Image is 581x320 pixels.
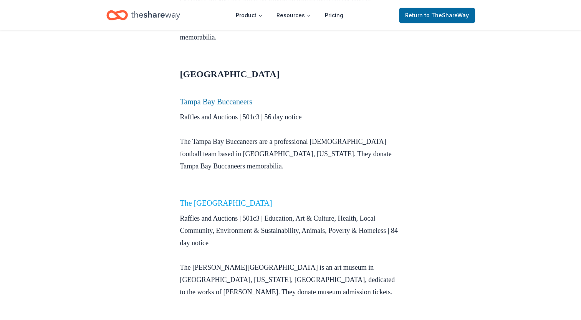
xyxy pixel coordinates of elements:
a: Pricing [319,8,349,23]
p: Raffles and Auctions | 501c3 | 56 day notice The Tampa Bay Buccaneers are a professional [DEMOGRA... [180,111,401,197]
h2: [GEOGRAPHIC_DATA] [180,68,401,92]
a: Returnto TheShareWay [399,8,475,23]
a: Tampa Bay Buccaneers [180,97,253,106]
button: Product [230,8,269,23]
span: Return [405,11,469,20]
span: to TheShareWay [424,12,469,18]
a: Home [106,6,180,24]
nav: Main [230,6,349,24]
button: Resources [270,8,317,23]
a: The [GEOGRAPHIC_DATA] [180,199,272,207]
